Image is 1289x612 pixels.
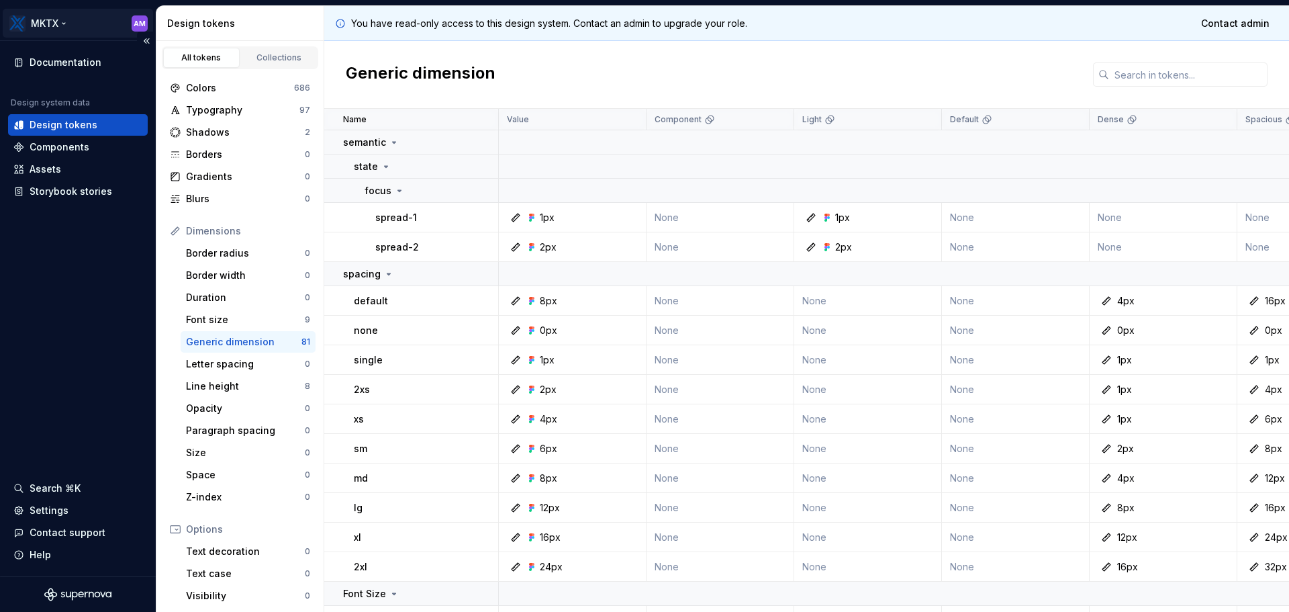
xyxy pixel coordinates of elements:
[305,447,310,458] div: 0
[942,464,1090,493] td: None
[186,468,305,482] div: Space
[181,486,316,508] a: Z-index0
[942,552,1090,582] td: None
[305,171,310,182] div: 0
[181,420,316,441] a: Paragraph spacing0
[186,490,305,504] div: Z-index
[134,18,146,29] div: AM
[181,585,316,607] a: Visibility0
[305,127,310,138] div: 2
[186,589,305,603] div: Visibility
[8,159,148,180] a: Assets
[354,442,367,455] p: sm
[354,383,370,396] p: 2xs
[942,404,1090,434] td: None
[1265,560,1287,574] div: 32px
[647,375,794,404] td: None
[186,335,301,349] div: Generic dimension
[647,552,794,582] td: None
[351,17,747,30] p: You have read-only access to this design system. Contact an admin to upgrade your role.
[8,478,148,499] button: Search ⌘K
[305,381,310,392] div: 8
[8,52,148,73] a: Documentation
[186,192,305,206] div: Blurs
[1265,501,1286,515] div: 16px
[942,375,1090,404] td: None
[186,567,305,580] div: Text case
[647,523,794,552] td: None
[186,357,305,371] div: Letter spacing
[540,560,563,574] div: 24px
[9,15,26,32] img: 6599c211-2218-4379-aa47-474b768e6477.png
[354,531,361,544] p: xl
[181,243,316,264] a: Border radius0
[647,345,794,375] td: None
[365,184,391,198] p: focus
[1265,353,1280,367] div: 1px
[540,211,555,224] div: 1px
[30,56,101,69] div: Documentation
[1265,442,1282,455] div: 8px
[647,434,794,464] td: None
[343,114,367,125] p: Name
[354,353,383,367] p: single
[164,122,316,143] a: Shadows2
[181,464,316,486] a: Space0
[186,523,310,536] div: Options
[181,265,316,286] a: Border width0
[181,442,316,464] a: Size0
[802,114,822,125] p: Light
[181,376,316,397] a: Line height8
[186,291,305,304] div: Duration
[942,523,1090,552] td: None
[8,114,148,136] a: Design tokens
[540,294,557,308] div: 8px
[164,99,316,121] a: Typography97
[375,241,419,254] p: spread-2
[137,32,156,50] button: Collapse sidebar
[1117,442,1134,455] div: 2px
[540,324,557,337] div: 0px
[44,588,111,601] svg: Supernova Logo
[186,446,305,460] div: Size
[540,353,555,367] div: 1px
[11,97,90,108] div: Design system data
[942,345,1090,375] td: None
[1117,531,1137,544] div: 12px
[1117,353,1132,367] div: 1px
[794,493,942,523] td: None
[305,149,310,160] div: 0
[305,591,310,601] div: 0
[1192,11,1278,36] a: Contact admin
[168,52,235,63] div: All tokens
[1265,412,1282,426] div: 6px
[354,501,363,515] p: lg
[3,9,153,38] button: MKTXAM
[343,267,381,281] p: spacing
[540,241,557,254] div: 2px
[354,324,378,337] p: none
[346,62,495,87] h2: Generic dimension
[540,383,557,396] div: 2px
[305,248,310,259] div: 0
[181,309,316,331] a: Font size9
[540,531,561,544] div: 16px
[301,337,310,347] div: 81
[1090,232,1237,262] td: None
[164,166,316,187] a: Gradients0
[186,103,299,117] div: Typography
[655,114,702,125] p: Component
[647,316,794,345] td: None
[181,331,316,353] a: Generic dimension81
[647,464,794,493] td: None
[794,316,942,345] td: None
[164,144,316,165] a: Borders0
[186,170,305,183] div: Gradients
[794,404,942,434] td: None
[305,403,310,414] div: 0
[794,434,942,464] td: None
[186,545,305,558] div: Text decoration
[647,493,794,523] td: None
[540,412,557,426] div: 4px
